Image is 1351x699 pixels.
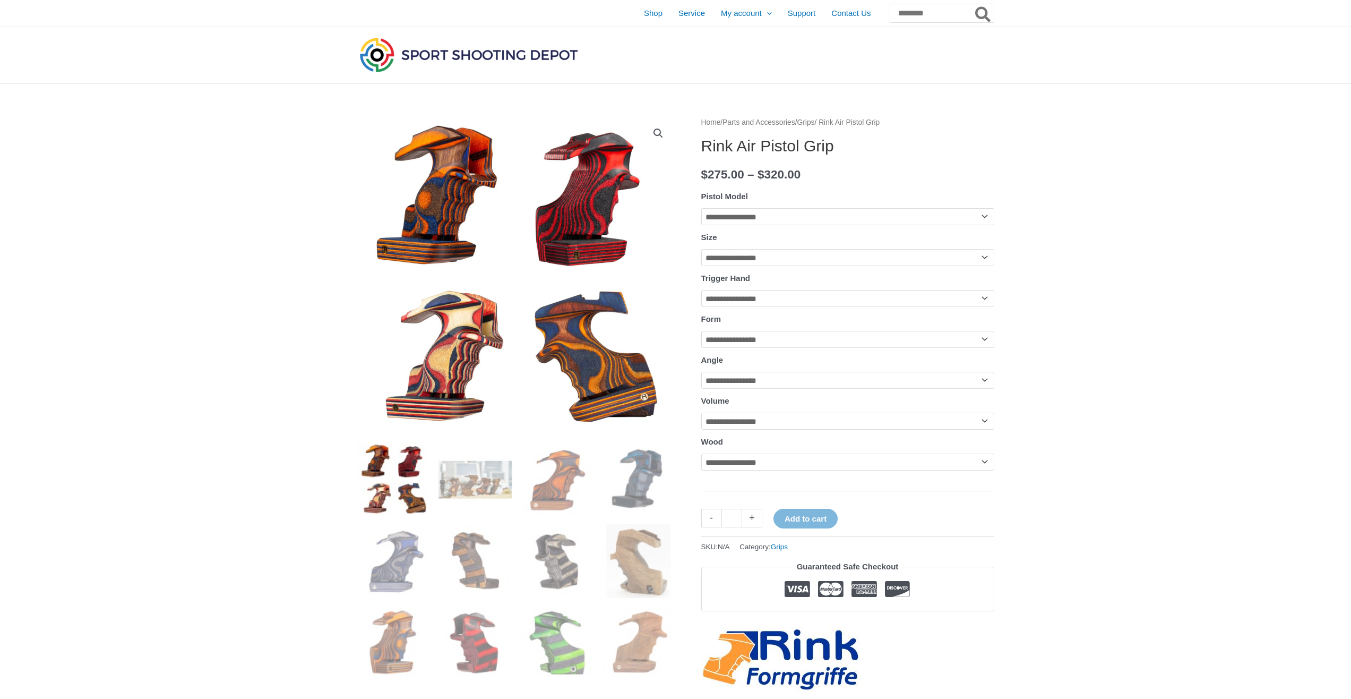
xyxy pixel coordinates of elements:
img: Rink Air Pistol Grip - Image 9 [357,606,431,680]
img: Rink Air Pistol Grip - Image 8 [602,524,676,598]
img: Rink Air Pistol Grip - Image 3 [520,442,594,516]
bdi: 275.00 [701,168,744,181]
img: Rink Air Pistol Grip - Image 4 [602,442,676,516]
span: – [747,168,754,181]
legend: Guaranteed Safe Checkout [793,559,903,574]
a: Home [701,118,721,126]
img: Rink Air Pistol Grip - Image 2 [438,442,512,516]
a: Rink-Formgriffe [701,627,860,693]
label: Angle [701,355,724,364]
img: Rink Air Pistol Grip - Image 6 [438,524,512,598]
img: Rink Air Pistol Grip [357,442,431,516]
span: $ [758,168,764,181]
label: Pistol Model [701,192,748,201]
label: Wood [701,437,723,446]
span: $ [701,168,708,181]
img: Sport Shooting Depot [357,35,580,74]
a: Parts and Accessories [722,118,795,126]
img: Rink Air Pistol Grip - Image 5 [357,524,431,598]
span: SKU: [701,540,730,553]
img: Rink Air Pistol Grip - Image 11 [520,606,594,680]
a: View full-screen image gallery [649,124,668,143]
a: + [742,509,762,527]
label: Volume [701,396,729,405]
label: Form [701,314,721,323]
span: Category: [739,540,788,553]
h1: Rink Air Pistol Grip [701,137,994,156]
nav: Breadcrumb [701,116,994,130]
a: Grips [797,118,815,126]
a: Grips [771,543,788,551]
label: Trigger Hand [701,274,751,283]
button: Add to cart [773,509,838,528]
img: Rink Air Pistol Grip - Image 10 [438,606,512,680]
label: Size [701,233,717,242]
a: - [701,509,721,527]
img: Rink Air Pistol Grip [357,116,676,434]
button: Search [973,4,994,22]
img: Rink Air Pistol Grip - Image 7 [520,524,594,598]
input: Product quantity [721,509,742,527]
span: N/A [718,543,730,551]
bdi: 320.00 [758,168,801,181]
img: Rink Air Pistol Grip - Image 12 [602,606,676,680]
